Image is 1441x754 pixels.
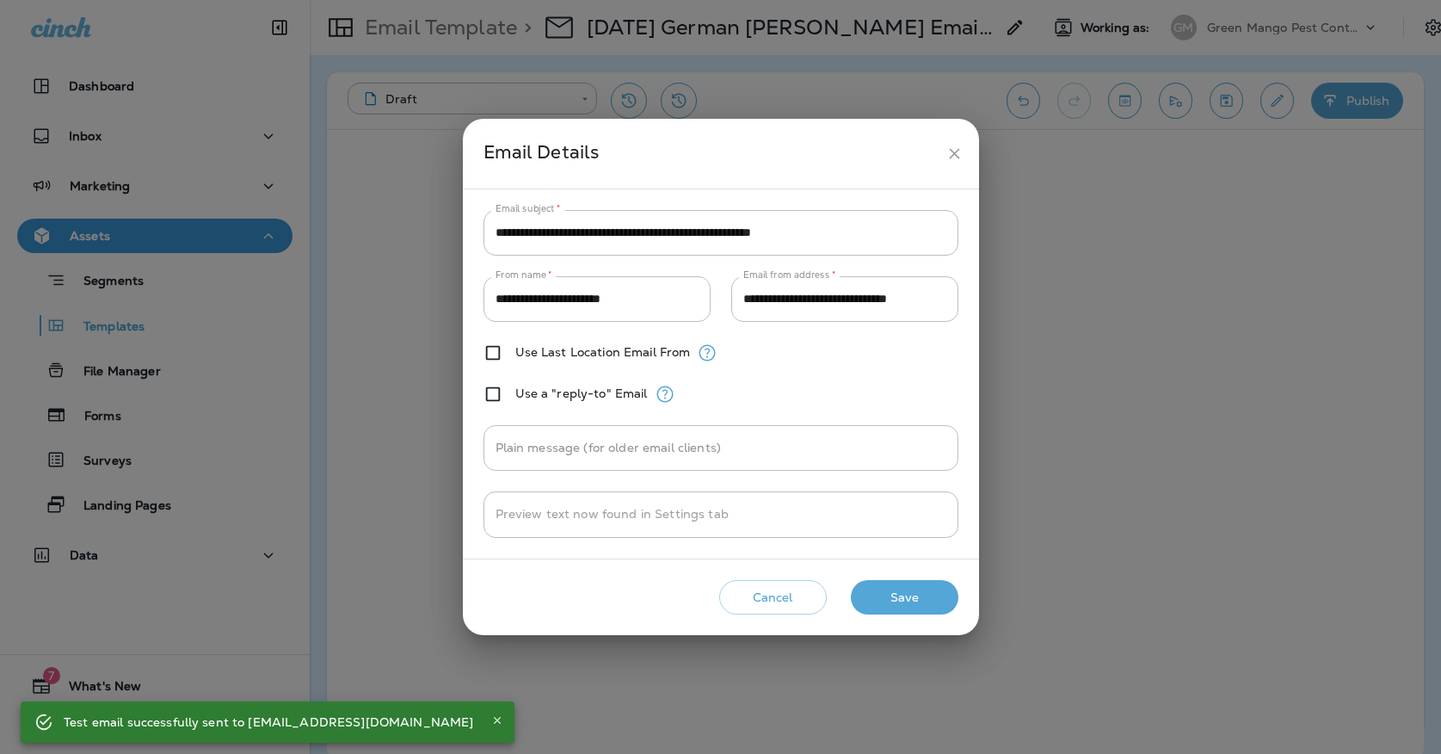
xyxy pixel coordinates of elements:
label: From name [496,269,552,281]
div: Test email successfully sent to [EMAIL_ADDRESS][DOMAIN_NAME] [64,707,473,738]
button: Close [487,710,508,731]
button: Cancel [719,580,827,615]
button: close [939,138,970,170]
div: Email Details [483,138,939,170]
button: Save [851,580,958,615]
label: Use Last Location Email From [515,345,691,359]
label: Email subject [496,202,561,215]
label: Email from address [743,269,835,281]
label: Use a "reply-to" Email [515,386,648,400]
